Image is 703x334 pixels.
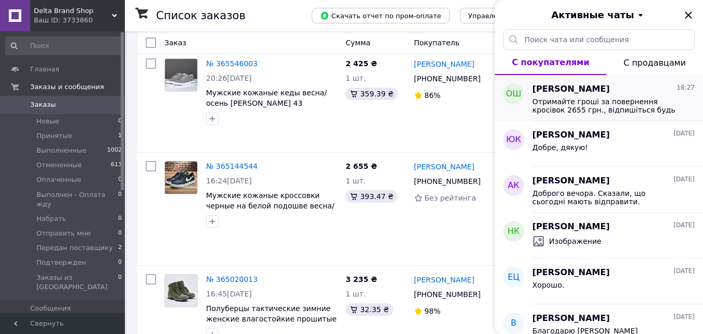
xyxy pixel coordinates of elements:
a: Полуберцы тактические зимние женские влагостойкие прошитые хаки [GEOGRAPHIC_DATA] [206,304,337,333]
span: Управление статусами [468,12,550,20]
span: 98% [425,307,441,315]
span: 86% [425,91,441,100]
a: Фото товару [164,161,198,194]
span: Заказы [30,100,56,109]
span: [PERSON_NAME] [532,267,610,279]
span: Активные чаты [552,8,634,22]
span: 0 [118,229,122,238]
span: [DATE] [673,267,695,276]
span: Изображение [549,236,602,246]
span: Добре, дякую! [532,143,588,152]
span: 613 [111,160,122,170]
span: [PERSON_NAME] [532,129,610,141]
button: Управление статусами [460,8,558,23]
span: Скачать отчет по пром-оплате [320,11,441,20]
img: Фото товару [165,162,197,194]
input: Поиск чата или сообщения [503,29,695,50]
button: С продавцами [606,50,703,75]
span: Подтвержден [36,258,86,267]
span: 2 425 ₴ [346,59,377,68]
span: С покупателями [512,57,590,67]
button: АК[PERSON_NAME][DATE]Доброго вечора. Сказали, що сьогодні мають відправити. Надсилання до 20.00, ... [495,167,703,213]
span: Без рейтинга [425,194,476,202]
span: ЕЦ [508,271,520,283]
div: Ваш ID: 3733860 [34,16,125,25]
span: НК [507,226,519,238]
span: Заказы из [GEOGRAPHIC_DATA] [36,273,118,292]
button: ЮК[PERSON_NAME][DATE]Добре, дякую! [495,121,703,167]
span: ЮК [506,134,521,146]
div: [PHONE_NUMBER] [412,287,483,302]
div: [PHONE_NUMBER] [412,71,483,86]
span: Набрать [36,214,66,224]
span: Заказ [164,39,186,47]
span: Оплаченные [36,175,81,184]
a: Мужские кожаные кроссовки черные на белой подошве весна/осень Nike 44 [206,191,335,220]
span: [PERSON_NAME] [532,175,610,187]
a: № 365020013 [206,275,258,283]
button: НК[PERSON_NAME][DATE]Изображение [495,213,703,258]
span: ОШ [506,88,521,100]
span: Принятые [36,131,72,141]
span: 1 шт. [346,74,366,82]
span: В [511,317,517,329]
span: 3 235 ₴ [346,275,377,283]
span: [PERSON_NAME] [532,221,610,233]
a: Фото товару [164,274,198,307]
span: Сумма [346,39,370,47]
button: Скачать отчет по пром-оплате [312,8,450,23]
span: 2 [118,243,122,253]
div: [PHONE_NUMBER] [412,174,483,189]
span: [DATE] [673,175,695,184]
span: 0 [118,258,122,267]
span: [PERSON_NAME] [532,83,610,95]
span: 0 [118,190,122,209]
div: 393.47 ₴ [346,190,398,203]
span: Передан поставщику [36,243,113,253]
span: [DATE] [673,221,695,230]
span: Сообщения [30,304,71,313]
span: 18:27 [676,83,695,92]
button: ОШ[PERSON_NAME]18:27Отримайте гроші за повернення кросівок 2655 грн., відпишіться будь ласка. [495,75,703,121]
span: Хорошо. [532,281,564,289]
span: 16:45[DATE] [206,290,252,298]
input: Поиск [5,36,123,55]
span: С продавцами [623,58,686,68]
span: 2 655 ₴ [346,162,377,170]
button: С покупателями [495,50,606,75]
span: Главная [30,65,59,74]
span: 1 [118,131,122,141]
a: [PERSON_NAME] [414,59,475,69]
span: 1 шт. [346,177,366,185]
span: Delta Brand Shop [34,6,112,16]
span: Новые [36,117,59,126]
span: 1 шт. [346,290,366,298]
span: 20:26[DATE] [206,74,252,82]
span: 0 [118,117,122,126]
span: [DATE] [673,129,695,138]
span: 16:24[DATE] [206,177,252,185]
button: ЕЦ[PERSON_NAME][DATE]Хорошо. [495,258,703,304]
a: Мужские кожаные кеды весна/осень [PERSON_NAME] 43 [206,89,327,107]
span: Отправить мне [36,229,91,238]
span: Заказы и сообщения [30,82,104,92]
span: 0 [118,214,122,224]
span: 1002 [107,146,122,155]
span: [DATE] [673,313,695,321]
a: Фото товару [164,58,198,92]
div: 359.39 ₴ [346,88,398,100]
a: № 365144544 [206,162,258,170]
button: Закрыть [682,9,695,21]
span: Выполненные [36,146,86,155]
img: Фото товару [165,59,197,91]
h1: Список заказов [156,9,246,22]
span: Выполнен - Оплата жду [36,190,118,209]
a: № 365546003 [206,59,258,68]
a: [PERSON_NAME] [414,275,475,285]
button: Активные чаты [524,8,674,22]
span: [PERSON_NAME] [532,313,610,325]
span: Отримайте гроші за повернення кросівок 2655 грн., відпишіться будь ласка. [532,97,680,114]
